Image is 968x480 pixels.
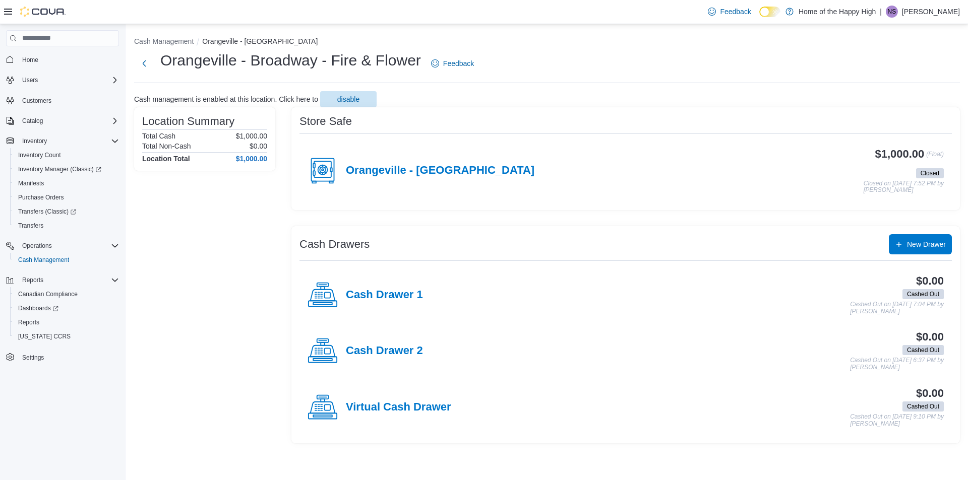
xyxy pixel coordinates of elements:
a: Inventory Manager (Classic) [14,163,105,175]
span: Washington CCRS [14,330,119,342]
a: Reports [14,316,43,328]
span: NS [888,6,896,18]
input: Dark Mode [759,7,780,17]
p: Closed on [DATE] 7:52 PM by [PERSON_NAME] [864,180,944,194]
a: Transfers (Classic) [14,205,80,218]
span: Purchase Orders [14,191,119,203]
button: Operations [18,240,56,252]
span: Settings [18,351,119,363]
nav: An example of EuiBreadcrumbs [134,36,960,48]
button: Reports [10,315,123,329]
span: Operations [18,240,119,252]
h3: Store Safe [299,115,352,127]
span: Purchase Orders [18,193,64,201]
span: Inventory Manager (Classic) [18,165,101,173]
h3: Location Summary [142,115,234,127]
p: $0.00 [250,142,267,150]
a: [US_STATE] CCRS [14,330,75,342]
div: Nagel Spencer [886,6,898,18]
h4: Cash Drawer 1 [346,289,423,302]
a: Customers [18,95,55,107]
span: Operations [22,242,52,250]
span: Inventory Count [18,151,61,159]
h6: Total Non-Cash [142,142,191,150]
h3: $0.00 [916,275,944,287]
span: Manifests [18,179,44,187]
span: Home [18,53,119,66]
span: Feedback [720,7,751,17]
button: Reports [2,273,123,287]
span: Cash Management [18,256,69,264]
span: disable [337,94,359,104]
p: Cashed Out on [DATE] 7:04 PM by [PERSON_NAME] [850,301,944,315]
span: Dashboards [14,302,119,314]
span: Users [18,74,119,86]
button: Users [2,73,123,87]
h4: Virtual Cash Drawer [346,401,451,414]
a: Inventory Count [14,149,65,161]
span: Cashed Out [902,289,944,299]
span: Canadian Compliance [14,288,119,300]
span: Inventory Count [14,149,119,161]
p: Cashed Out on [DATE] 6:37 PM by [PERSON_NAME] [850,357,944,371]
p: [PERSON_NAME] [902,6,960,18]
span: New Drawer [907,239,946,249]
span: Closed [921,169,939,178]
a: Dashboards [10,301,123,315]
button: Cash Management [10,253,123,267]
span: Catalog [18,115,119,127]
span: Home [22,56,38,64]
span: Cash Management [14,254,119,266]
span: Reports [18,318,39,326]
p: Cash management is enabled at this location. Click here to [134,95,318,103]
span: Cashed Out [907,290,939,299]
span: Dashboards [18,304,58,312]
button: Inventory [2,134,123,148]
button: Orangeville - [GEOGRAPHIC_DATA] [202,37,318,45]
button: Reports [18,274,47,286]
button: New Drawer [889,234,952,254]
span: Customers [22,97,51,105]
h3: $0.00 [916,331,944,343]
a: Cash Management [14,254,73,266]
h4: Location Total [142,155,190,163]
button: Cash Management [134,37,194,45]
button: Inventory Count [10,148,123,162]
p: (Float) [926,148,944,166]
button: Customers [2,93,123,108]
a: Feedback [427,53,478,74]
button: Catalog [2,114,123,128]
button: Catalog [18,115,47,127]
span: Settings [22,354,44,362]
span: Customers [18,94,119,107]
h3: Cash Drawers [299,238,370,250]
span: Dark Mode [759,17,760,18]
a: Dashboards [14,302,63,314]
button: [US_STATE] CCRS [10,329,123,344]
h4: Orangeville - [GEOGRAPHIC_DATA] [346,164,534,177]
span: Users [22,76,38,84]
span: Reports [14,316,119,328]
a: Settings [18,352,48,364]
span: Closed [916,168,944,178]
h4: Cash Drawer 2 [346,345,423,358]
a: Transfers (Classic) [10,204,123,219]
span: Transfers [14,220,119,232]
span: Reports [18,274,119,286]
span: Canadian Compliance [18,290,78,298]
h6: Total Cash [142,132,175,140]
span: Inventory Manager (Classic) [14,163,119,175]
p: Home of the Happy High [799,6,876,18]
span: Cashed Out [907,346,939,355]
a: Feedback [704,2,755,22]
a: Home [18,54,42,66]
span: Cashed Out [902,401,944,412]
span: Reports [22,276,43,284]
nav: Complex example [6,48,119,391]
button: Settings [2,350,123,364]
span: Inventory [22,137,47,145]
button: Home [2,52,123,67]
a: Canadian Compliance [14,288,82,300]
span: Transfers [18,222,43,230]
span: Catalog [22,117,43,125]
